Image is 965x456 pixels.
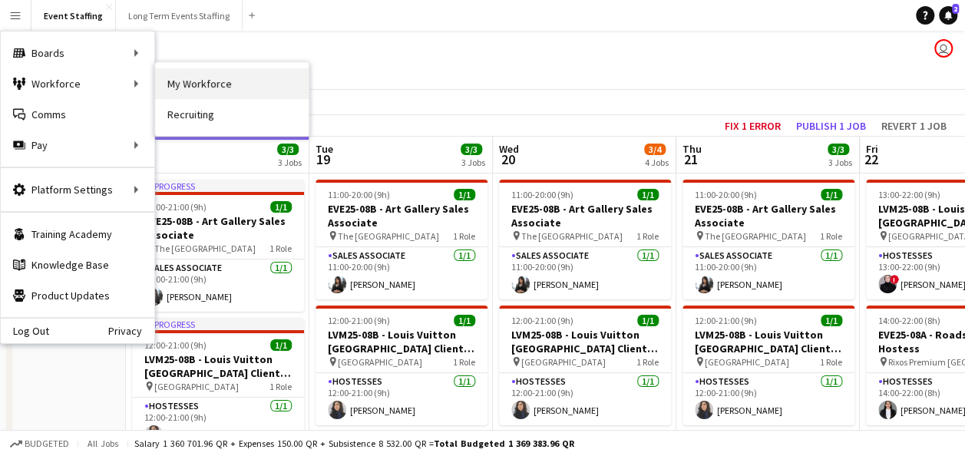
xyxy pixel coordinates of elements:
span: Total Budgeted 1 369 383.96 QR [434,438,574,449]
span: 11:00-20:00 (9h) [511,189,573,200]
h3: LVM25-08B - Louis Vuitton [GEOGRAPHIC_DATA] Client Advisor [316,328,487,355]
button: Event Staffing [31,1,116,31]
div: 11:00-20:00 (9h)1/1EVE25-08B - Art Gallery Sales Associate The [GEOGRAPHIC_DATA]1 RoleSales Assoc... [499,180,671,299]
span: [GEOGRAPHIC_DATA] [154,381,239,392]
span: The [GEOGRAPHIC_DATA] [338,230,439,242]
h3: EVE25-08B - Art Gallery Sales Associate [499,202,671,230]
a: My Workforce [155,68,309,99]
span: 14:00-22:00 (8h) [878,315,940,326]
app-card-role: Sales Associate1/111:00-20:00 (9h)[PERSON_NAME] [682,247,854,299]
div: In progress [132,180,304,192]
div: 4 Jobs [645,157,669,168]
span: 1/1 [454,189,475,200]
h3: EVE25-08B - Art Gallery Sales Associate [132,214,304,242]
span: 12:00-21:00 (9h) [695,315,757,326]
div: Workforce [1,68,154,99]
span: 1/1 [821,315,842,326]
span: 12:00-21:00 (9h) [511,315,573,326]
app-job-card: In progress12:00-21:00 (9h)1/1EVE25-08B - Art Gallery Sales Associate The [GEOGRAPHIC_DATA]1 Role... [132,180,304,312]
span: 20 [497,150,519,168]
span: 1/1 [821,189,842,200]
a: Log Out [1,325,49,337]
span: 1/1 [637,315,659,326]
app-job-card: 11:00-20:00 (9h)1/1EVE25-08B - Art Gallery Sales Associate The [GEOGRAPHIC_DATA]1 RoleSales Assoc... [316,180,487,299]
div: 3 Jobs [278,157,302,168]
div: 3 Jobs [828,157,852,168]
a: Recruiting [155,99,309,130]
app-card-role: Sales Associate1/111:00-20:00 (9h)[PERSON_NAME] [316,247,487,299]
span: 3/3 [461,144,482,155]
h3: LVM25-08B - Louis Vuitton [GEOGRAPHIC_DATA] Client Advisor [682,328,854,355]
app-user-avatar: Events Staffing Team [934,39,953,58]
app-card-role: Hostesses1/112:00-21:00 (9h)[PERSON_NAME] [499,373,671,425]
span: 3/4 [644,144,666,155]
span: ! [890,275,899,284]
span: The [GEOGRAPHIC_DATA] [705,230,806,242]
span: 11:00-20:00 (9h) [695,189,757,200]
h3: EVE25-08B - Art Gallery Sales Associate [682,202,854,230]
span: 13:00-22:00 (9h) [878,189,940,200]
span: 19 [313,150,333,168]
span: 1 Role [636,230,659,242]
h3: EVE25-08B - Art Gallery Sales Associate [316,202,487,230]
app-job-card: 11:00-20:00 (9h)1/1EVE25-08B - Art Gallery Sales Associate The [GEOGRAPHIC_DATA]1 RoleSales Assoc... [682,180,854,299]
span: Thu [682,142,702,156]
div: Pay [1,130,154,160]
span: Budgeted [25,438,69,449]
span: Tue [316,142,333,156]
span: All jobs [84,438,121,449]
app-job-card: 12:00-21:00 (9h)1/1LVM25-08B - Louis Vuitton [GEOGRAPHIC_DATA] Client Advisor [GEOGRAPHIC_DATA]1 ... [316,306,487,425]
app-card-role: Sales Associate1/112:00-21:00 (9h)[PERSON_NAME] [132,259,304,312]
span: 1 Role [453,230,475,242]
a: Product Updates [1,280,154,311]
span: 22 [864,150,878,168]
h3: LVM25-08B - Louis Vuitton [GEOGRAPHIC_DATA] Client Advisor [499,328,671,355]
a: Privacy [108,325,154,337]
span: 3/3 [828,144,849,155]
span: 1 Role [269,243,292,254]
span: 1 Role [453,356,475,368]
span: 12:00-21:00 (9h) [328,315,390,326]
h3: LVM25-08B - Louis Vuitton [GEOGRAPHIC_DATA] Client Advisor [132,352,304,380]
span: 11:00-20:00 (9h) [328,189,390,200]
app-job-card: 12:00-21:00 (9h)1/1LVM25-08B - Louis Vuitton [GEOGRAPHIC_DATA] Client Advisor [GEOGRAPHIC_DATA]1 ... [682,306,854,425]
span: The [GEOGRAPHIC_DATA] [154,243,256,254]
button: Budgeted [8,435,71,452]
span: 1/1 [637,189,659,200]
div: Salary 1 360 701.96 QR + Expenses 150.00 QR + Subsistence 8 532.00 QR = [134,438,574,449]
a: Training Academy [1,219,154,249]
span: 1 Role [269,381,292,392]
app-card-role: Hostesses1/112:00-21:00 (9h)[PERSON_NAME] [316,373,487,425]
button: Revert 1 job [875,116,953,136]
span: 2 [952,4,959,14]
span: 12:00-21:00 (9h) [144,201,207,213]
button: Long Term Events Staffing [116,1,243,31]
span: The [GEOGRAPHIC_DATA] [521,230,623,242]
span: 12:00-21:00 (9h) [144,339,207,351]
span: 1 Role [820,230,842,242]
a: Knowledge Base [1,249,154,280]
span: [GEOGRAPHIC_DATA] [705,356,789,368]
span: 1/1 [270,201,292,213]
app-job-card: In progress12:00-21:00 (9h)1/1LVM25-08B - Louis Vuitton [GEOGRAPHIC_DATA] Client Advisor [GEOGRAP... [132,318,304,450]
a: Comms [1,99,154,130]
div: In progress [132,318,304,330]
app-card-role: Hostesses1/112:00-21:00 (9h)[PERSON_NAME] [682,373,854,425]
span: Wed [499,142,519,156]
div: 12:00-21:00 (9h)1/1LVM25-08B - Louis Vuitton [GEOGRAPHIC_DATA] Client Advisor [GEOGRAPHIC_DATA]1 ... [499,306,671,425]
span: 21 [680,150,702,168]
span: 3/3 [277,144,299,155]
span: 1 Role [636,356,659,368]
app-card-role: Hostesses1/112:00-21:00 (9h)[PERSON_NAME] [132,398,304,450]
a: 2 [939,6,957,25]
span: 1 Role [820,356,842,368]
span: [GEOGRAPHIC_DATA] [338,356,422,368]
div: Boards [1,38,154,68]
span: 1/1 [270,339,292,351]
